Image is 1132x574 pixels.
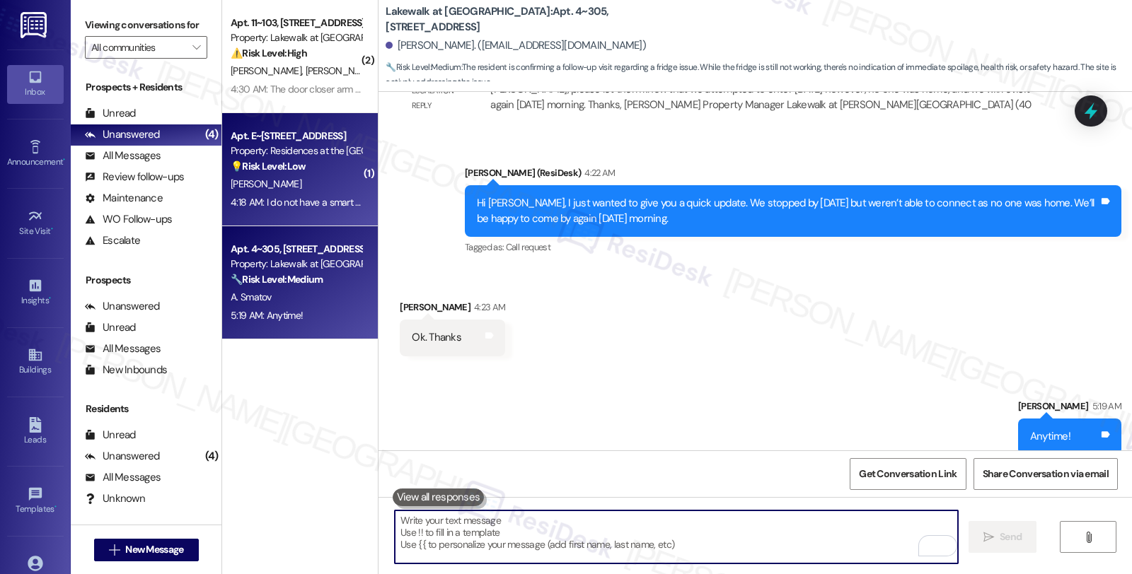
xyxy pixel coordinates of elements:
[231,47,307,59] strong: ⚠️ Risk Level: High
[71,273,221,288] div: Prospects
[109,544,120,556] i: 
[85,14,207,36] label: Viewing conversations for
[202,445,222,467] div: (4)
[63,155,65,165] span: •
[85,170,184,184] div: Review follow-ups
[231,242,362,257] div: Apt. 4~305, [STREET_ADDRESS]
[85,491,145,506] div: Unknown
[983,532,994,543] i: 
[412,330,461,345] div: Ok. Thanks
[1018,399,1121,418] div: [PERSON_NAME]
[1030,429,1070,444] div: Anytime!
[85,470,161,485] div: All Messages
[231,83,500,95] div: 4:30 AM: The door closer arm is weak and will probably break off.
[202,124,222,146] div: (4)
[85,127,160,142] div: Unanswered
[7,204,64,242] a: Site Visit •
[7,65,64,103] a: Inbox
[386,60,1132,90] span: : The resident is confirming a follow-up visit regarding a fridge issue. While the fridge is stil...
[983,467,1109,481] span: Share Conversation via email
[125,542,183,557] span: New Message
[386,61,461,73] strong: 🔧 Risk Level: Medium
[231,177,301,190] span: [PERSON_NAME]
[231,160,306,172] strong: 💡 Risk Level: Low
[85,449,160,464] div: Unanswered
[21,12,50,38] img: ResiDesk Logo
[231,64,306,77] span: [PERSON_NAME]
[395,510,958,563] textarea: To enrich screen reader interactions, please activate Accessibility in Grammarly extension settings
[470,300,505,315] div: 4:23 AM
[465,165,1121,185] div: [PERSON_NAME] (ResiDesk)
[581,165,615,180] div: 4:22 AM
[506,241,550,253] span: Call request
[85,212,172,227] div: WO Follow-ups
[231,16,362,30] div: Apt. 11~103, [STREET_ADDRESS]
[7,343,64,381] a: Buildings
[1000,529,1022,544] span: Send
[85,148,161,163] div: All Messages
[71,80,221,95] div: Prospects + Residents
[400,300,505,320] div: [PERSON_NAME]
[94,539,199,561] button: New Message
[85,106,136,121] div: Unread
[231,309,303,322] div: 5:19 AM: Anytime!
[85,341,161,356] div: All Messages
[386,38,646,53] div: [PERSON_NAME]. ([EMAIL_ADDRESS][DOMAIN_NAME])
[91,36,185,59] input: All communities
[49,293,51,303] span: •
[1083,532,1094,543] i: 
[974,458,1118,490] button: Share Conversation via email
[231,273,323,286] strong: 🔧 Risk Level: Medium
[85,320,136,335] div: Unread
[192,42,200,53] i: 
[7,413,64,451] a: Leads
[51,224,53,234] span: •
[859,467,957,481] span: Get Conversation Link
[71,402,221,416] div: Residents
[969,521,1037,553] button: Send
[7,482,64,520] a: Templates •
[54,502,57,512] span: •
[7,274,64,312] a: Insights •
[231,143,362,158] div: Property: Residences at the [GEOGRAPHIC_DATA]
[306,64,492,77] span: [PERSON_NAME] Dos [PERSON_NAME] Bahia
[1089,399,1121,414] div: 5:19 AM
[490,67,1031,112] div: ResiDesk escalation reply -> [PERSON_NAME], please let them know that we attempted to enter [DATE...
[85,428,136,443] div: Unread
[465,237,1121,257] div: Tagged as:
[85,191,163,206] div: Maintenance
[850,458,966,490] button: Get Conversation Link
[85,363,167,377] div: New Inbounds
[231,196,497,209] div: 4:18 AM: I do not have a smart phone. I cannot get on the internet
[231,257,362,271] div: Property: Lakewalk at [GEOGRAPHIC_DATA]
[85,299,160,314] div: Unanswered
[231,291,272,303] span: A. Smatov
[231,129,362,143] div: Apt. E~[STREET_ADDRESS]
[231,30,362,45] div: Property: Lakewalk at [GEOGRAPHIC_DATA]
[85,233,140,248] div: Escalate
[477,196,1099,226] div: Hi [PERSON_NAME], I just wanted to give you a quick update. We stopped by [DATE] but weren’t able...
[386,4,669,35] b: Lakewalk at [GEOGRAPHIC_DATA]: Apt. 4~305, [STREET_ADDRESS]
